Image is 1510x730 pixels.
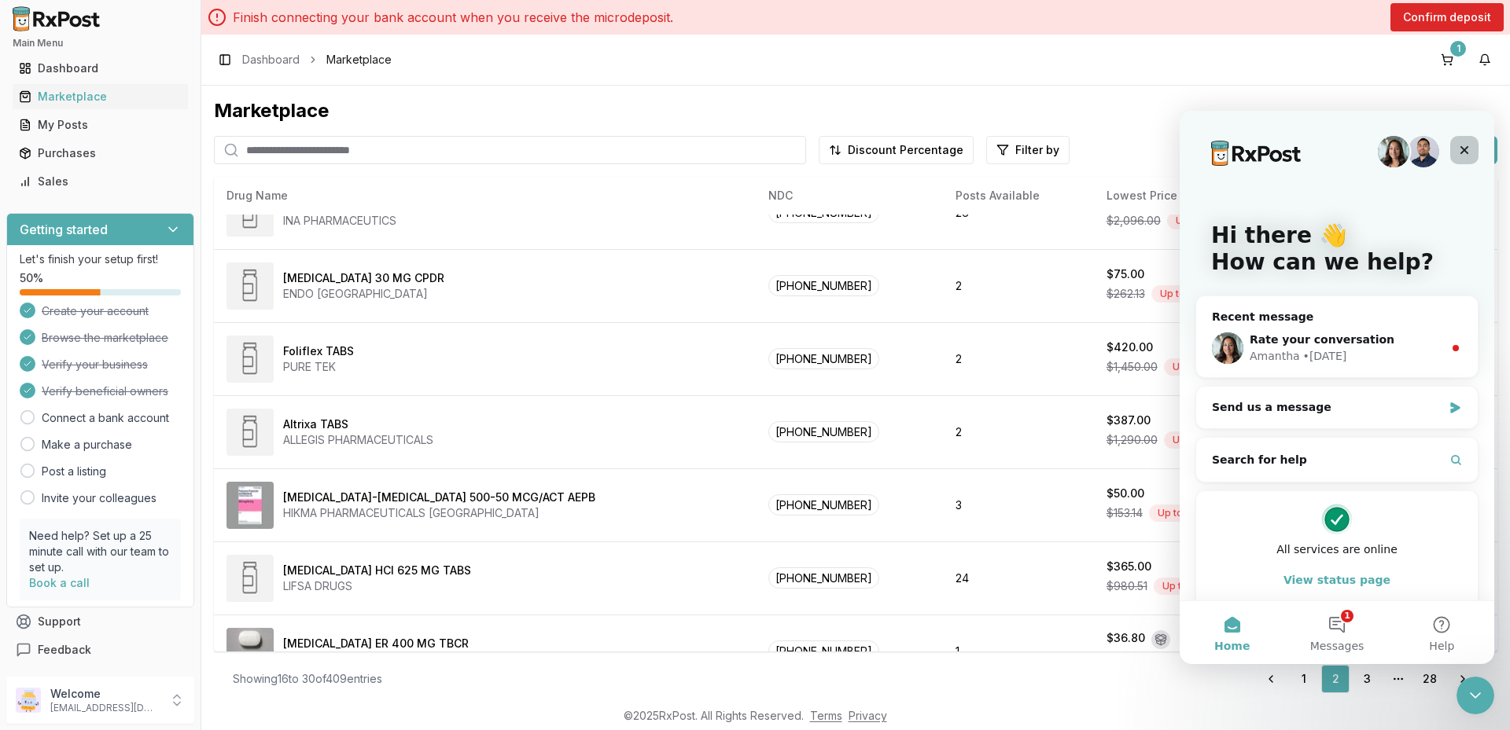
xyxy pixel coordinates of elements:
[283,343,354,359] div: Foliflex TABS
[42,383,168,399] span: Verify beneficial owners
[1154,578,1235,595] div: Up to 63 % off
[13,83,188,111] a: Marketplace
[768,640,879,662] span: [PHONE_NUMBER]
[19,89,182,105] div: Marketplace
[283,505,595,521] div: HIKMA PHARMACEUTICALS [GEOGRAPHIC_DATA]
[768,421,879,442] span: [PHONE_NUMBER]
[1167,212,1246,229] div: Up to 71 % off
[768,567,879,589] span: [PHONE_NUMBER]
[42,464,106,479] a: Post a listing
[233,671,382,687] div: Showing 16 to 30 of 409 entries
[1447,665,1479,693] a: Go to next page
[1290,665,1318,693] a: 1
[13,167,188,196] a: Sales
[1107,339,1153,355] div: $420.00
[42,303,149,319] span: Create your account
[6,6,107,31] img: RxPost Logo
[6,112,194,138] button: My Posts
[226,628,274,675] img: Pentoxifylline ER 400 MG TBCR
[943,322,1093,395] td: 2
[1107,359,1158,375] span: $1,450.00
[6,607,194,636] button: Support
[13,139,188,167] a: Purchases
[1416,665,1444,693] a: 28
[768,494,879,515] span: [PHONE_NUMBER]
[226,555,274,602] img: metFORMIN HCl 625 MG TABS
[1015,142,1059,158] span: Filter by
[29,528,171,575] p: Need help? Set up a 25 minute call with our team to set up.
[233,8,673,27] p: Finish connecting your bank account when you receive the microdeposit.
[943,177,1093,215] th: Posts Available
[943,249,1093,322] td: 2
[283,416,348,432] div: Altrixa TABS
[242,52,392,68] nav: breadcrumb
[756,177,943,215] th: NDC
[283,270,444,286] div: [MEDICAL_DATA] 30 MG CPDR
[943,395,1093,468] td: 2
[1353,665,1381,693] a: 3
[1180,111,1494,664] iframe: Intercom live chat
[226,262,274,310] img: Dexlansoprazole 30 MG CPDR
[50,686,160,702] p: Welcome
[226,409,274,456] img: Altrixa TABS
[1255,665,1479,693] nav: pagination
[19,117,182,133] div: My Posts
[986,136,1070,164] button: Filter by
[1450,41,1466,57] div: 1
[848,142,963,158] span: Discount Percentage
[16,688,41,713] img: User avatar
[13,111,188,139] a: My Posts
[1107,505,1143,521] span: $153.14
[283,213,434,229] div: INA PHARMACEUTICS
[943,614,1093,688] td: 1
[42,437,132,453] a: Make a purchase
[42,357,148,372] span: Verify your business
[6,169,194,194] button: Sales
[768,348,879,369] span: [PHONE_NUMBER]
[1107,413,1151,428] div: $387.00
[1107,630,1145,649] div: $36.80
[1434,47,1460,72] a: 1
[1255,665,1287,693] a: Go to previous page
[283,286,444,302] div: ENDO [GEOGRAPHIC_DATA]
[50,702,160,714] p: [EMAIL_ADDRESS][DOMAIN_NAME]
[819,136,974,164] button: Discount Percentage
[1390,3,1504,31] button: Confirm deposit
[6,636,194,664] button: Feedback
[214,98,1497,123] div: Marketplace
[19,174,182,189] div: Sales
[283,651,469,667] div: APOTEX
[1164,431,1245,449] div: Up to 70 % off
[1149,504,1230,522] div: Up to 67 % off
[1107,213,1161,229] span: $2,096.00
[1107,486,1144,501] div: $50.00
[1457,677,1494,714] iframe: Intercom live chat
[283,563,471,578] div: [MEDICAL_DATA] HCl 625 MG TABS
[19,61,182,76] div: Dashboard
[326,52,392,68] span: Marketplace
[810,709,842,722] a: Terms
[6,141,194,166] button: Purchases
[283,636,469,651] div: [MEDICAL_DATA] ER 400 MG TBCR
[226,482,274,529] img: Fluticasone-Salmeterol 500-50 MCG/ACT AEPB
[943,541,1093,614] td: 24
